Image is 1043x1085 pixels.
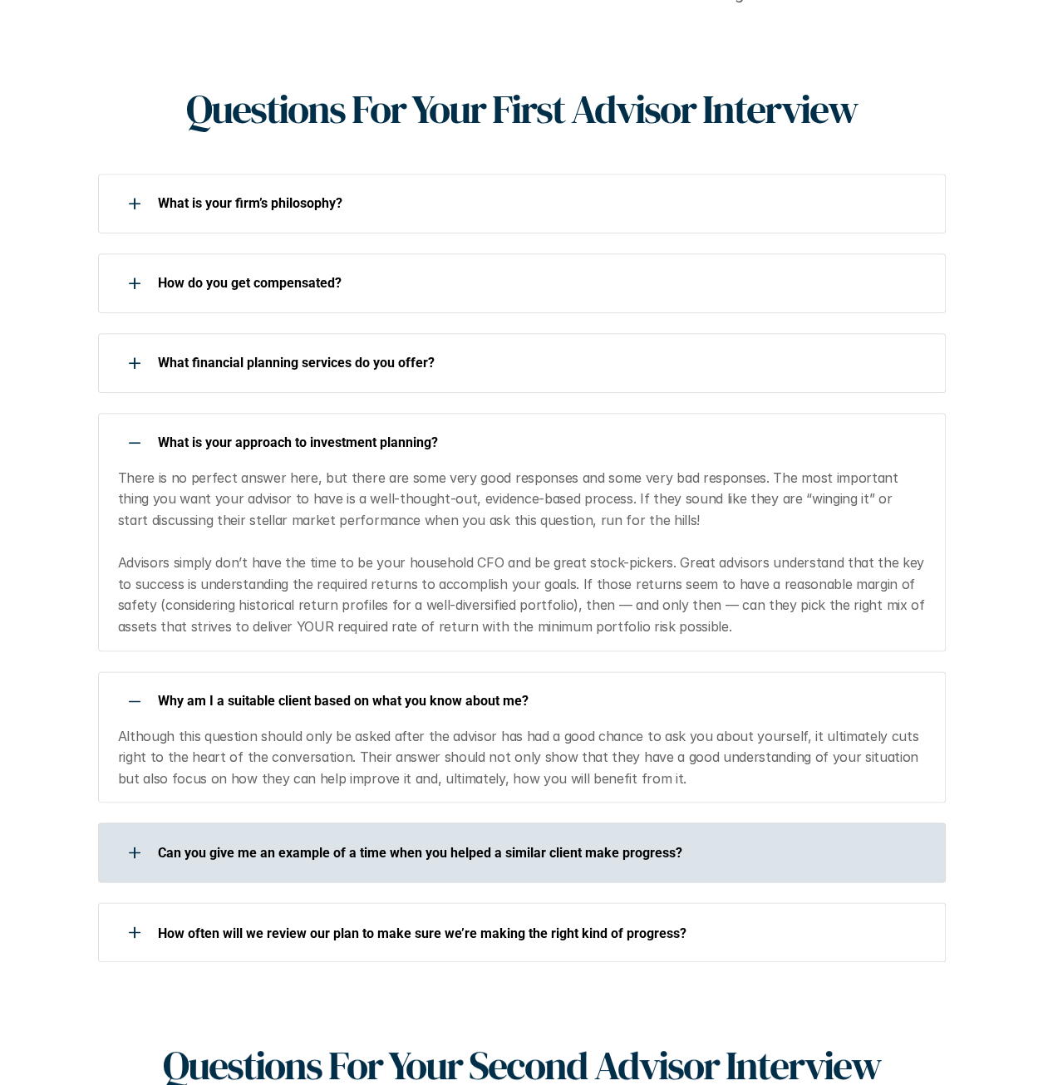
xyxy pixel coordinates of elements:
p: How do you get compensated? [158,275,924,291]
p: Although this question should only be asked after the advisor has had a good chance to ask you ab... [118,726,925,790]
p: Can you give me an example of a time when you helped a similar client make progress? [158,845,924,861]
p: What financial planning services do you offer? [158,355,924,371]
p: What is your firm’s philosophy? [158,195,924,211]
p: There is no perfect answer here, but there are some very good responses and some very bad respons... [118,468,925,638]
h1: Questions For Your First Advisor Interview [186,86,857,134]
p: Why am I a suitable client based on what you know about me? [158,693,924,709]
p: What is your approach to investment planning? [158,434,924,450]
p: How often will we review our plan to make sure we’re making the right kind of progress? [158,925,924,940]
